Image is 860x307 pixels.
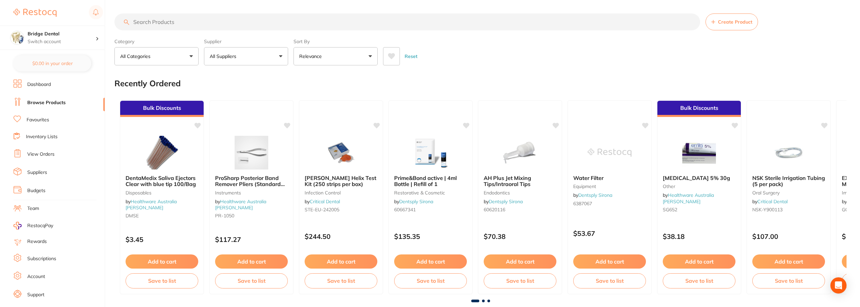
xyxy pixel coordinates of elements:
small: NSK-Y900113 [752,207,825,212]
b: ProSharp Posterior Band Remover Pliers (Standard Beak) - Standard handle [215,175,288,187]
a: Healthware Australia [PERSON_NAME] [663,192,714,204]
img: ProSharp Posterior Band Remover Pliers (Standard Beak) - Standard handle [230,136,273,170]
p: $135.35 [394,233,467,240]
small: oral surgery [752,190,825,195]
button: Add to cart [126,254,198,269]
img: Browne Helix Test Kit (250 strips per box) [319,136,363,170]
button: $0.00 in your order [13,55,91,71]
input: Search Products [114,13,700,30]
p: $117.27 [215,236,288,243]
button: Add to cart [752,254,825,269]
span: by [305,198,340,205]
a: Dentsply Sirona [399,198,433,205]
b: Emla 5% 30g [663,175,735,181]
p: $107.00 [752,233,825,240]
span: RestocqPay [27,222,53,229]
a: Healthware Australia [PERSON_NAME] [215,198,266,211]
a: Account [27,273,45,280]
h4: Bridge Dental [28,31,96,37]
a: Budgets [27,187,45,194]
img: NSK Sterile Irrigation Tubing (5 per pack) [767,136,811,170]
img: DentaMedix Saliva Ejectors Clear with blue tip 100/Bag [140,136,184,170]
a: Dentsply Sirona [578,192,612,198]
span: by [573,192,612,198]
p: Relevance [299,53,324,60]
small: endodontics [484,190,556,195]
a: Support [27,291,44,298]
button: Add to cart [394,254,467,269]
small: STE-EU-242005 [305,207,377,212]
button: Reset [403,47,419,65]
button: Add to cart [484,254,556,269]
button: Add to cart [573,254,646,269]
h2: Recently Ordered [114,79,181,88]
p: $244.50 [305,233,377,240]
button: Save to list [573,273,646,288]
button: Save to list [126,273,198,288]
a: Critical Dental [757,198,788,205]
a: Favourites [27,117,49,123]
button: Save to list [663,273,735,288]
button: Save to list [215,273,288,288]
a: Rewards [27,238,47,245]
p: All Categories [120,53,153,60]
div: Open Intercom Messenger [830,277,847,294]
a: Restocq Logo [13,5,57,21]
a: View Orders [27,151,55,158]
button: Save to list [305,273,377,288]
button: All Suppliers [204,47,288,65]
small: equipment [573,184,646,189]
p: $53.67 [573,229,646,237]
a: Subscriptions [27,255,56,262]
a: Inventory Lists [26,133,58,140]
img: Bridge Dental [10,31,24,44]
button: Save to list [752,273,825,288]
a: Dashboard [27,81,51,88]
span: by [126,198,177,211]
b: Browne Helix Test Kit (250 strips per box) [305,175,377,187]
button: Save to list [484,273,556,288]
img: Water Filter [588,136,631,170]
img: AH Plus Jet Mixing Tips/Intraoral Tips [498,136,542,170]
span: by [394,198,433,205]
small: PR-1050 [215,213,288,218]
a: RestocqPay [13,222,53,229]
label: Category [114,38,199,44]
p: $3.45 [126,236,198,243]
span: by [663,192,714,204]
small: Disposables [126,190,198,195]
a: Team [27,205,39,212]
img: Emla 5% 30g [677,136,721,170]
p: $38.18 [663,233,735,240]
span: by [752,198,788,205]
small: other [663,184,735,189]
label: Sort By [294,38,378,44]
button: Create Product [706,13,758,30]
span: by [484,198,523,205]
b: NSK Sterile Irrigation Tubing (5 per pack) [752,175,825,187]
button: Add to cart [663,254,735,269]
small: infection control [305,190,377,195]
button: Add to cart [215,254,288,269]
img: Restocq Logo [13,9,57,17]
img: RestocqPay [13,222,22,229]
b: DentaMedix Saliva Ejectors Clear with blue tip 100/Bag [126,175,198,187]
small: 60667341 [394,207,467,212]
small: 60620116 [484,207,556,212]
b: AH Plus Jet Mixing Tips/Intraoral Tips [484,175,556,187]
button: Add to cart [305,254,377,269]
img: Prime&Bond active | 4ml Bottle | Refill of 1 [409,136,452,170]
div: Bulk Discounts [120,101,204,117]
button: Relevance [294,47,378,65]
a: Browse Products [27,99,66,106]
p: $70.38 [484,233,556,240]
div: Bulk Discounts [657,101,741,117]
label: Supplier [204,38,288,44]
a: Critical Dental [310,198,340,205]
p: All Suppliers [210,53,239,60]
small: restorative & cosmetic [394,190,467,195]
a: Suppliers [27,169,47,176]
b: Prime&Bond active | 4ml Bottle | Refill of 1 [394,175,467,187]
button: All Categories [114,47,199,65]
small: SG652 [663,207,735,212]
